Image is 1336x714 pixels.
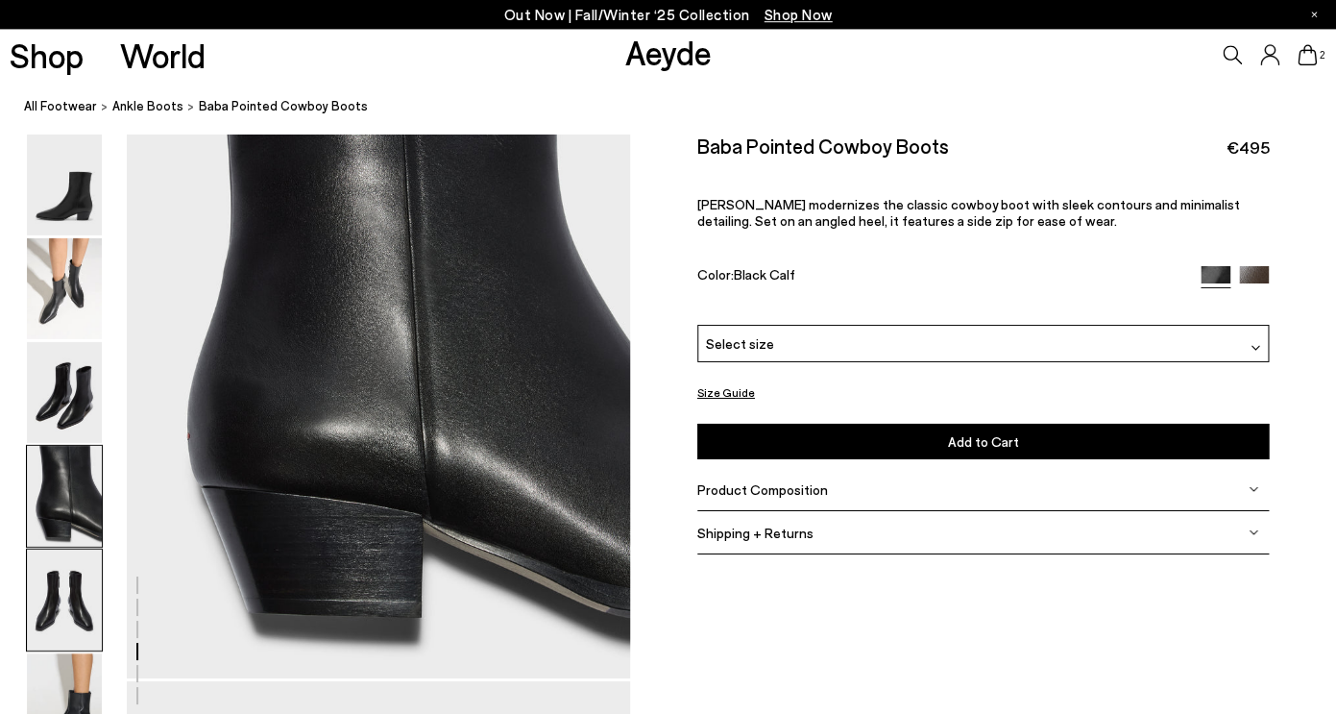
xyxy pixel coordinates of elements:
[706,333,774,354] span: Select size
[765,6,833,23] span: Navigate to /collections/new-in
[112,98,183,113] span: ankle boots
[27,550,102,651] img: Baba Pointed Cowboy Boots - Image 5
[948,433,1019,450] span: Add to Cart
[27,135,102,235] img: Baba Pointed Cowboy Boots - Image 1
[27,342,102,443] img: Baba Pointed Cowboy Boots - Image 3
[112,96,183,116] a: ankle boots
[624,32,711,72] a: Aeyde
[697,266,1182,288] div: Color:
[697,196,1270,229] p: [PERSON_NAME] modernizes the classic cowboy boot with sleek contours and minimalist detailing. Se...
[697,381,755,405] button: Size Guide
[697,424,1270,459] button: Add to Cart
[1317,50,1326,61] span: 2
[1249,528,1258,537] img: svg%3E
[10,38,84,72] a: Shop
[1251,342,1260,352] img: svg%3E
[697,525,814,541] span: Shipping + Returns
[1249,484,1258,494] img: svg%3E
[1298,44,1317,65] a: 2
[504,3,833,27] p: Out Now | Fall/Winter ‘25 Collection
[27,446,102,547] img: Baba Pointed Cowboy Boots - Image 4
[24,81,1336,134] nav: breadcrumb
[697,134,949,158] h2: Baba Pointed Cowboy Boots
[120,38,206,72] a: World
[199,96,368,116] span: Baba Pointed Cowboy Boots
[697,481,828,498] span: Product Composition
[24,96,97,116] a: All Footwear
[734,266,795,283] span: Black Calf
[27,238,102,339] img: Baba Pointed Cowboy Boots - Image 2
[1226,135,1269,160] span: €495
